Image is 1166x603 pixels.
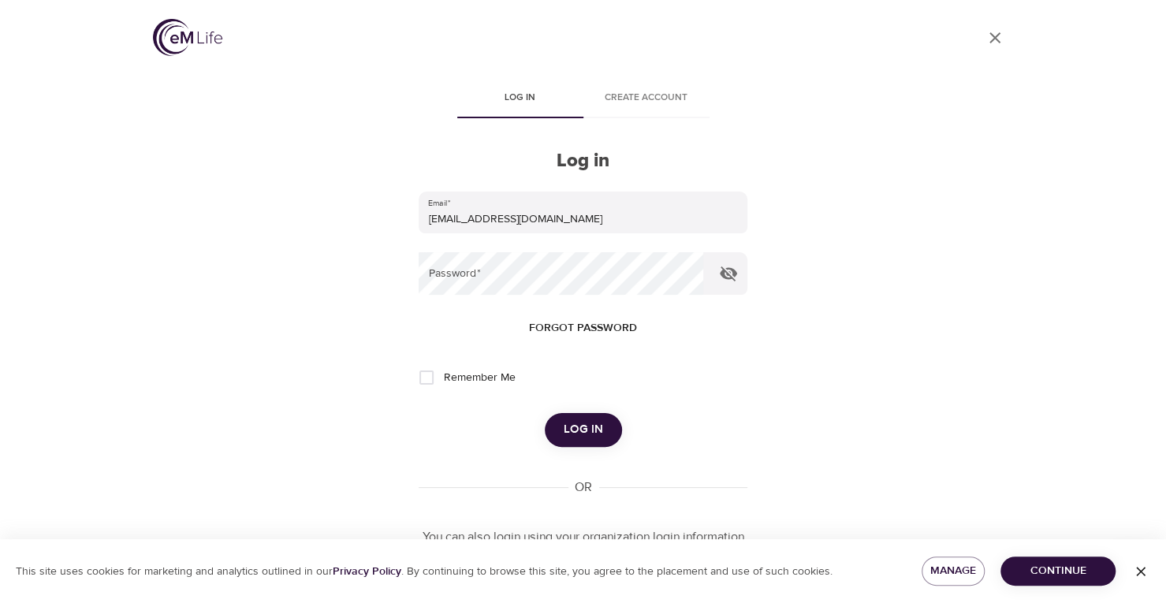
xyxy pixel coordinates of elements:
span: Continue [1013,561,1103,581]
span: Create account [593,90,700,106]
p: You can also login using your organization login information [419,528,747,546]
button: Continue [1000,556,1116,586]
a: close [976,19,1014,57]
div: OR [568,478,598,497]
button: Manage [922,556,985,586]
span: Log in [564,419,603,440]
span: Remember Me [443,370,515,386]
span: Manage [934,561,973,581]
span: Log in [467,90,574,106]
a: Privacy Policy [333,564,401,579]
button: Forgot password [523,314,643,343]
img: logo [153,19,222,56]
span: Forgot password [529,318,637,338]
button: Log in [545,413,622,446]
div: disabled tabs example [419,80,747,118]
h2: Log in [419,150,747,173]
